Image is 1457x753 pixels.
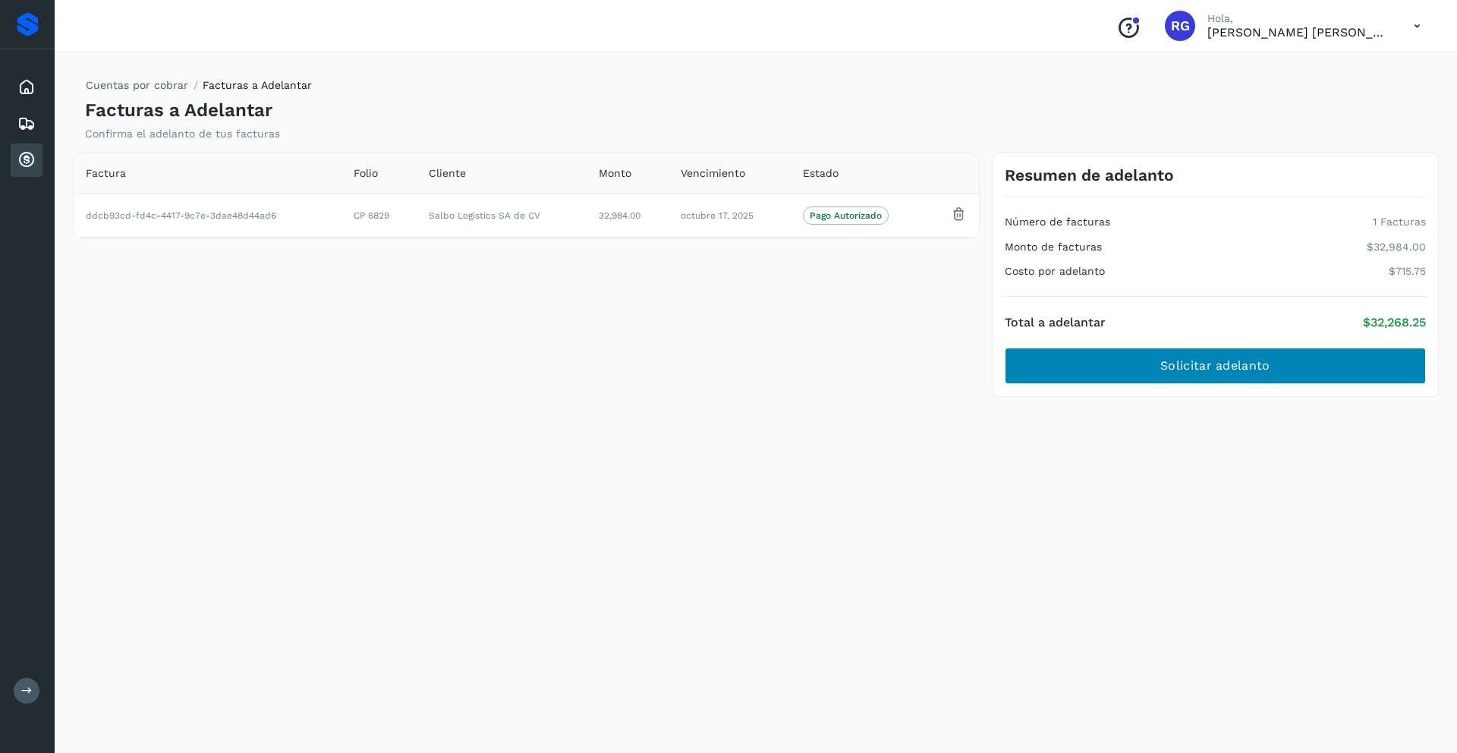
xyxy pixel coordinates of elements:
[354,165,378,181] span: Folio
[11,143,42,177] div: Cuentas por cobrar
[810,210,882,221] p: Pago Autorizado
[681,165,745,181] span: Vencimiento
[1367,241,1426,254] p: $32,984.00
[1207,25,1389,39] p: ROBERTO GARCIA CALLEJAS
[1005,315,1106,329] h4: Total a adelantar
[86,165,126,181] span: Factura
[341,194,417,237] td: CP 6829
[803,165,839,181] span: Estado
[417,194,587,237] td: Salbo Logistics SA de CV
[1005,216,1110,228] h4: Número de facturas
[74,194,341,237] td: ddcb93cd-fd4c-4417-9c7e-3dae48d44ad6
[85,99,272,121] h4: Facturas a Adelantar
[11,107,42,140] div: Embarques
[1363,315,1426,329] p: $32,268.25
[11,71,42,104] div: Inicio
[1373,216,1426,228] p: 1 Facturas
[429,165,466,181] span: Cliente
[1005,241,1102,254] h4: Monto de facturas
[1005,165,1174,184] h3: Resumen de adelanto
[1160,358,1270,374] span: Solicitar adelanto
[1207,12,1389,25] p: Hola,
[1005,348,1426,384] button: Solicitar adelanto
[86,79,188,91] a: Cuentas por cobrar
[599,210,640,221] span: 32,984.00
[85,77,312,99] nav: breadcrumb
[1005,265,1105,278] h4: Costo por adelanto
[681,210,754,221] span: octubre 17, 2025
[203,79,312,91] span: Facturas a Adelantar
[599,165,631,181] span: Monto
[85,128,280,140] p: Confirma el adelanto de tus facturas
[1389,265,1426,278] p: $715.75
